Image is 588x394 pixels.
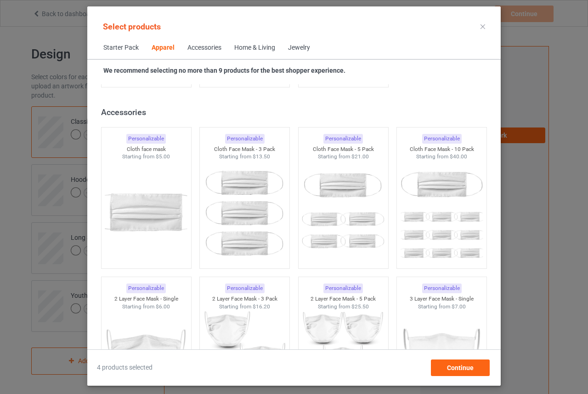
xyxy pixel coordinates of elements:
div: Cloth Face Mask - 3 Pack [200,145,289,153]
span: $25.50 [351,303,369,310]
div: Personalizable [225,134,265,144]
strong: We recommend selecting no more than 9 products for the best shopper experience. [103,67,345,74]
img: regular.jpg [105,161,187,264]
div: Starting from [397,153,486,161]
div: 3 Layer Face Mask - Single [397,295,486,303]
div: Personalizable [126,134,166,144]
div: Home & Living [234,43,275,52]
div: 2 Layer Face Mask - 5 Pack [299,295,388,303]
div: 2 Layer Face Mask - 3 Pack [200,295,289,303]
span: Select products [103,22,161,31]
div: Starting from [299,303,388,311]
div: Starting from [397,303,486,311]
div: Cloth face mask [102,145,191,153]
div: Starting from [102,153,191,161]
div: Accessories [187,43,221,52]
div: Cloth Face Mask - 10 Pack [397,145,486,153]
span: Continue [447,364,474,371]
span: 4 products selected [97,363,153,372]
div: Continue [431,359,490,376]
div: Starting from [102,303,191,311]
div: Apparel [152,43,175,52]
img: regular.jpg [401,161,483,264]
div: Starting from [200,153,289,161]
span: Starter Pack [97,37,145,59]
span: $5.00 [156,153,170,160]
div: Starting from [299,153,388,161]
div: Personalizable [126,284,166,293]
div: Personalizable [422,134,462,144]
div: Personalizable [323,284,363,293]
div: Accessories [101,107,491,117]
span: $13.50 [253,153,270,160]
img: regular.jpg [204,161,286,264]
span: $21.00 [351,153,369,160]
span: $6.00 [156,303,170,310]
span: $40.00 [450,153,467,160]
div: Jewelry [288,43,310,52]
div: Starting from [200,303,289,311]
span: $16.20 [253,303,270,310]
div: 2 Layer Face Mask - Single [102,295,191,303]
img: regular.jpg [302,161,384,264]
span: $7.00 [452,303,466,310]
div: Cloth Face Mask - 5 Pack [299,145,388,153]
div: Personalizable [225,284,265,293]
div: Personalizable [323,134,363,144]
div: Personalizable [422,284,462,293]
